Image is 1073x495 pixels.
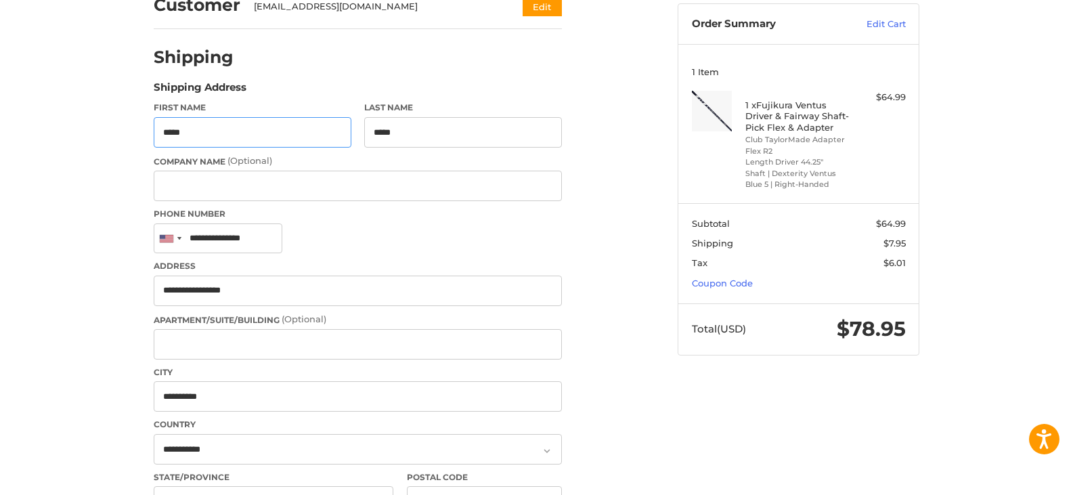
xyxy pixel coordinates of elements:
[692,18,837,31] h3: Order Summary
[876,218,906,229] span: $64.99
[745,156,849,168] li: Length Driver 44.25"
[692,257,707,268] span: Tax
[154,313,562,326] label: Apartment/Suite/Building
[227,155,272,166] small: (Optional)
[154,418,562,431] label: Country
[837,316,906,341] span: $78.95
[154,260,562,272] label: Address
[154,471,393,483] label: State/Province
[883,257,906,268] span: $6.01
[154,47,234,68] h2: Shipping
[154,366,562,379] label: City
[837,18,906,31] a: Edit Cart
[154,154,562,168] label: Company Name
[692,278,753,288] a: Coupon Code
[745,100,849,133] h4: 1 x Fujikura Ventus Driver & Fairway Shaft- Pick Flex & Adapter
[364,102,562,114] label: Last Name
[745,146,849,157] li: Flex R2
[745,168,849,190] li: Shaft | Dexterity Ventus Blue 5 | Right-Handed
[154,208,562,220] label: Phone Number
[154,80,246,102] legend: Shipping Address
[282,314,326,324] small: (Optional)
[883,238,906,249] span: $7.95
[692,322,746,335] span: Total (USD)
[852,91,906,104] div: $64.99
[407,471,563,483] label: Postal Code
[745,134,849,146] li: Club TaylorMade Adapter
[692,66,906,77] h3: 1 Item
[692,238,733,249] span: Shipping
[154,102,351,114] label: First Name
[692,218,730,229] span: Subtotal
[154,224,185,253] div: United States: +1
